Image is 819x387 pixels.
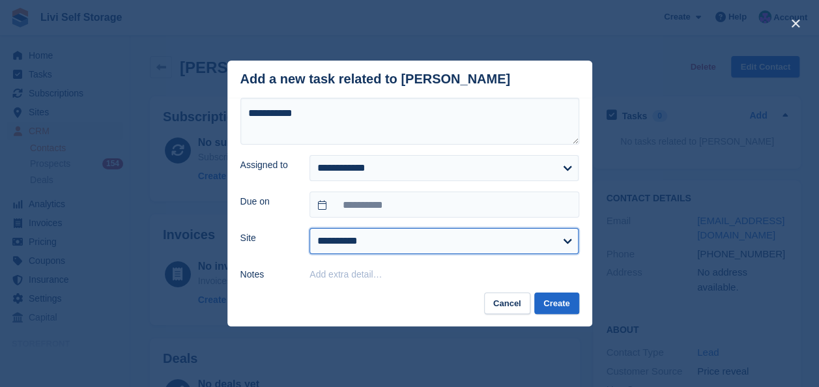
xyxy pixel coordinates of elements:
button: Add extra detail… [309,269,382,279]
button: close [785,13,806,34]
label: Assigned to [240,158,295,172]
label: Site [240,231,295,245]
button: Cancel [484,293,530,314]
div: Add a new task related to [PERSON_NAME] [240,72,511,87]
button: Create [534,293,579,314]
label: Notes [240,268,295,281]
label: Due on [240,195,295,208]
